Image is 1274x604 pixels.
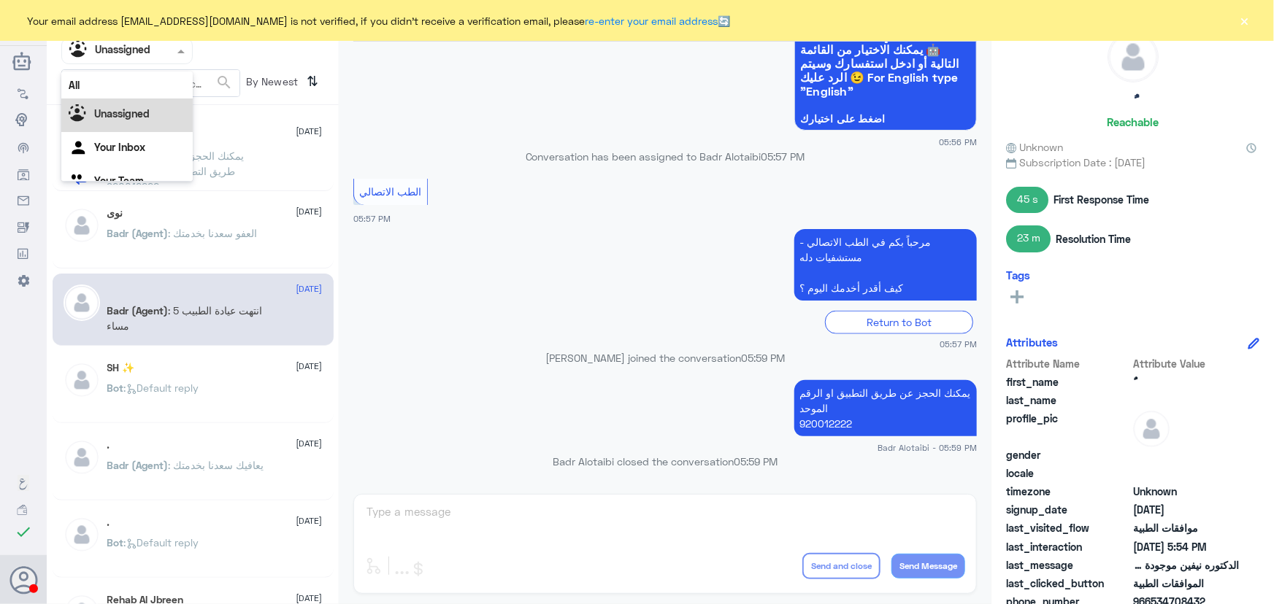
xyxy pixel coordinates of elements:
b: All [69,79,80,91]
span: last_message [1006,557,1130,573]
span: last_interaction [1006,539,1130,554]
span: last_clicked_button [1006,576,1130,591]
span: : انتهت عيادة الطبيب 5 مساء [107,304,263,332]
span: first_name [1006,374,1130,390]
span: [DATE] [296,205,323,218]
span: last_visited_flow [1006,520,1130,535]
p: Badr Alotaibi closed the conversation [353,454,977,469]
i: check [15,523,32,541]
span: [DATE] [296,282,323,295]
span: اضغط على اختيارك [800,113,971,125]
span: By Newest [240,69,302,98]
span: 05:57 PM [940,338,977,350]
button: Send and close [802,553,880,579]
h5: . [107,516,110,529]
h5: نوى [107,207,123,220]
span: 05:59 PM [741,352,785,364]
span: Badr (Agent) [107,459,169,471]
h6: Tags [1006,268,1030,282]
img: yourTeam.svg [69,171,91,193]
div: Return to Bot [825,311,973,333]
span: [DATE] [296,125,323,138]
span: Resolution Time [1056,231,1131,247]
button: search [215,71,233,95]
span: : يعافيك سعدنا بخدمتك [169,459,264,471]
button: × [1237,13,1252,28]
img: defaultAdmin.png [64,439,100,476]
span: موافقات الطبية [1133,520,1239,535]
span: [DATE] [296,437,323,450]
span: : العفو سعدنا بخدمتك [169,227,258,239]
h6: Reachable [1107,115,1159,128]
span: Subscription Date : [DATE] [1006,155,1259,170]
span: timezone [1006,484,1130,499]
span: : Default reply [124,536,199,549]
h5: . [107,439,110,452]
span: signup_date [1006,502,1130,517]
span: Badr Alotaibi - 05:59 PM [878,441,977,454]
span: Badr (Agent) [107,304,169,317]
span: Badr (Agent) [107,227,169,239]
span: profile_pic [1006,411,1130,444]
span: gender [1006,447,1130,462]
span: Your email address [EMAIL_ADDRESS][DOMAIN_NAME] is not verified, if you didn't receive a verifica... [28,13,731,28]
span: الموافقات الطبية [1133,576,1239,591]
p: Conversation has been assigned to Badr Alotaibi [353,149,977,164]
input: Search by Name, Local etc… [62,70,239,96]
button: Send Message [891,554,965,578]
img: Unassigned.svg [69,104,91,126]
span: null [1133,447,1239,462]
span: search [215,74,233,91]
h6: Attributes [1006,336,1058,349]
span: 2025-08-16T14:32:56.887Z [1133,502,1239,517]
span: locale [1006,465,1130,481]
button: Avatar [9,566,37,594]
span: : Default reply [124,382,199,394]
b: Your Inbox [94,141,145,153]
span: 45 s [1006,187,1048,213]
span: Unknown [1133,484,1239,499]
span: First Response Time [1054,192,1149,207]
span: null [1133,465,1239,481]
a: re-enter your email address [586,15,718,27]
span: Attribute Value [1133,356,1239,371]
b: Unassigned [94,107,150,120]
i: ⇅ [307,69,319,93]
span: الطب الاتصالي [360,185,422,198]
span: Attribute Name [1006,356,1130,371]
p: [PERSON_NAME] joined the conversation [353,350,977,365]
b: Your Team [94,174,144,187]
span: 2025-08-16T14:54:23.946Z [1133,539,1239,554]
span: 05:57 PM [761,150,805,163]
img: defaultAdmin.png [1108,32,1158,82]
img: defaultAdmin.png [64,516,100,553]
span: الدكتوره نيفين موجودة اليوم ؟ [1133,557,1239,573]
span: سعداء بتواجدك معنا اليوم 👋 أنا المساعد الذكي لمستشفيات دله 🤖 يمكنك الاختيار من القائمة التالية أو... [800,15,971,98]
span: 05:57 PM [353,214,391,223]
span: Unknown [1006,139,1063,155]
span: 05:59 PM [734,455,778,468]
img: defaultAdmin.png [64,284,100,321]
p: 16/8/2025, 5:59 PM [794,380,977,436]
span: last_name [1006,392,1130,408]
p: 16/8/2025, 5:57 PM [794,229,977,301]
span: Bot [107,382,124,394]
span: 05:56 PM [939,136,977,148]
img: defaultAdmin.png [64,207,100,244]
img: yourInbox.svg [69,138,91,160]
span: 23 m [1006,225,1051,252]
span: [DATE] [296,514,323,527]
h5: SH ✨ [107,362,135,374]
span: ًُ [1133,374,1239,390]
span: [DATE] [296,360,323,373]
img: defaultAdmin.png [1133,411,1170,447]
img: defaultAdmin.png [64,362,100,398]
span: Bot [107,536,124,549]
